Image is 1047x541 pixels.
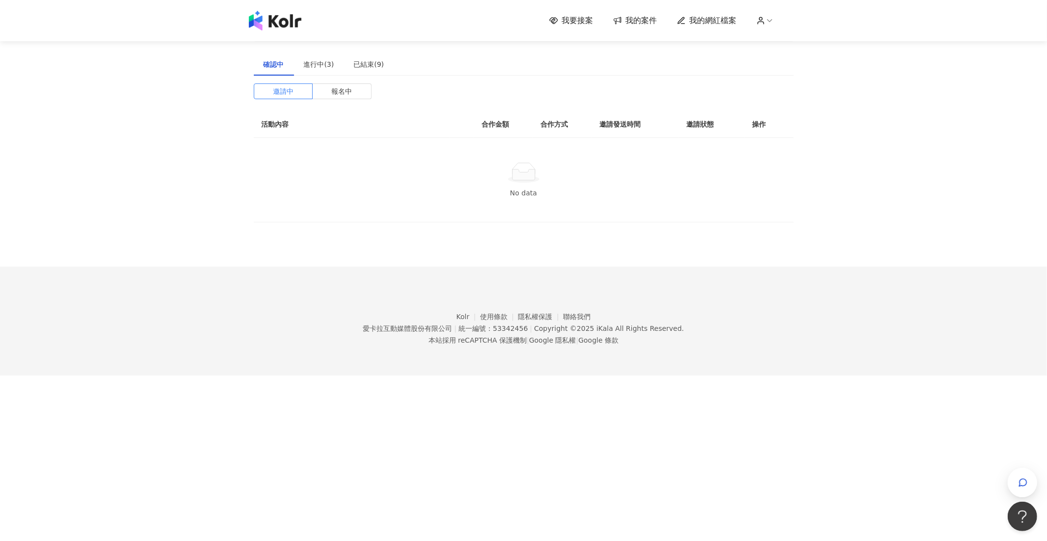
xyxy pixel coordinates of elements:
a: Google 隱私權 [529,336,576,344]
div: 確認中 [264,59,284,70]
span: | [576,336,579,344]
div: 愛卡拉互動媒體股份有限公司 [363,325,452,332]
a: 聯絡我們 [563,313,591,321]
div: 進行中(3) [304,59,334,70]
div: No data [266,188,782,198]
span: 報名中 [331,84,352,99]
span: 我的網紅檔案 [690,15,737,26]
span: | [530,325,532,332]
a: Kolr [456,313,480,321]
img: logo [249,11,301,30]
span: | [527,336,529,344]
a: 隱私權保護 [518,313,564,321]
a: 我要接案 [549,15,593,26]
th: 邀請發送時間 [591,111,678,138]
span: 我的案件 [626,15,657,26]
div: Copyright © 2025 All Rights Reserved. [534,325,684,332]
span: | [454,325,456,332]
th: 活動內容 [254,111,450,138]
a: iKala [596,325,613,332]
th: 合作金額 [474,111,533,138]
a: 使用條款 [480,313,518,321]
th: 合作方式 [533,111,591,138]
div: 已結束(9) [353,59,384,70]
span: 本站採用 reCAPTCHA 保護機制 [429,334,618,346]
a: 我的網紅檔案 [677,15,737,26]
iframe: Help Scout Beacon - Open [1008,502,1037,531]
span: 邀請中 [273,84,294,99]
div: 統一編號：53342456 [458,325,528,332]
a: Google 條款 [578,336,618,344]
a: 我的案件 [613,15,657,26]
th: 邀請狀態 [678,111,744,138]
span: 我要接案 [562,15,593,26]
th: 操作 [745,111,794,138]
